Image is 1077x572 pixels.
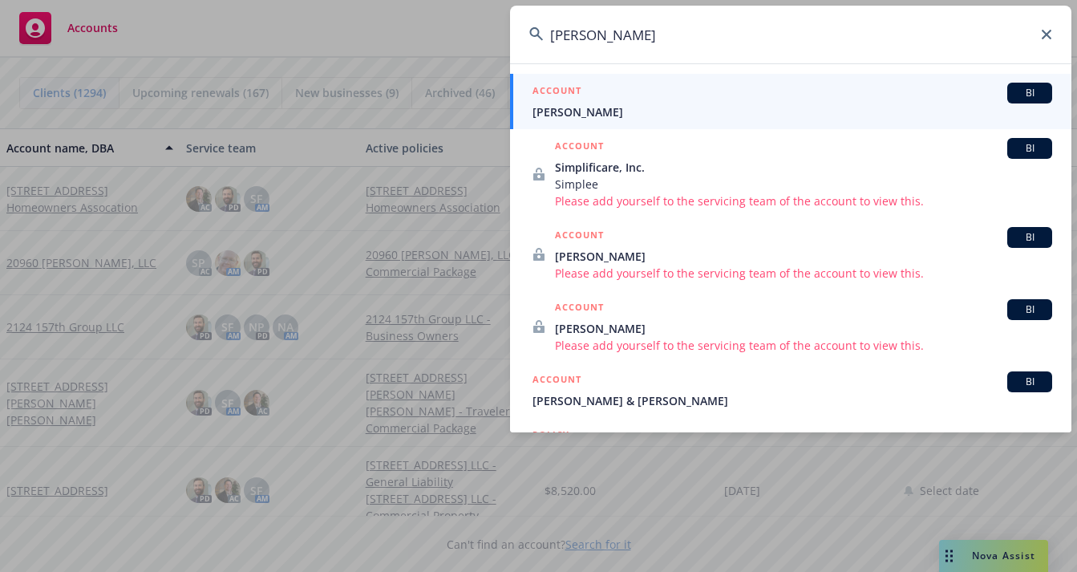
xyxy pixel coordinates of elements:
a: ACCOUNTBI[PERSON_NAME]Please add yourself to the servicing team of the account to view this. [510,290,1071,363]
span: Please add yourself to the servicing team of the account to view this. [555,265,1052,282]
h5: ACCOUNT [555,227,604,246]
span: BI [1014,230,1046,245]
span: BI [1014,375,1046,389]
span: [PERSON_NAME] [555,248,1052,265]
h5: ACCOUNT [532,371,581,391]
h5: ACCOUNT [532,83,581,102]
h5: POLICY [532,427,569,443]
span: Simplificare, Inc. [555,159,1052,176]
h5: ACCOUNT [555,138,604,157]
a: ACCOUNTBI[PERSON_NAME]Please add yourself to the servicing team of the account to view this. [510,218,1071,290]
span: Please add yourself to the servicing team of the account to view this. [555,193,1052,209]
span: BI [1014,141,1046,156]
span: BI [1014,86,1046,100]
input: Search... [510,6,1071,63]
h5: ACCOUNT [555,299,604,318]
a: POLICY [510,418,1071,487]
a: ACCOUNTBI[PERSON_NAME] [510,74,1071,129]
a: ACCOUNTBISimplificare, Inc.SimpleePlease add yourself to the servicing team of the account to vie... [510,129,1071,218]
span: Please add yourself to the servicing team of the account to view this. [555,337,1052,354]
a: ACCOUNTBI[PERSON_NAME] & [PERSON_NAME] [510,363,1071,418]
span: [PERSON_NAME] [555,320,1052,337]
span: [PERSON_NAME] [532,103,1052,120]
span: Simplee [555,176,1052,193]
span: BI [1014,302,1046,317]
span: [PERSON_NAME] & [PERSON_NAME] [532,392,1052,409]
